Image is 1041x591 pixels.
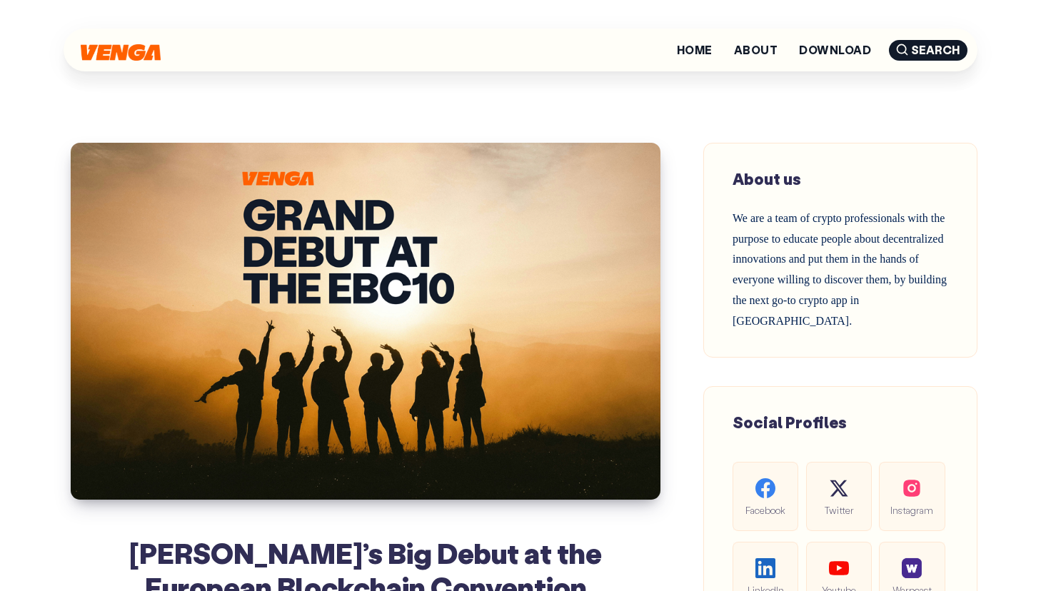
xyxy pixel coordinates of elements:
img: social-linkedin.be646fe421ccab3a2ad91cb58bdc9694.svg [755,558,775,578]
span: Twitter [818,502,860,518]
span: We are a team of crypto professionals with the purpose to educate people about decentralized inno... [733,212,947,327]
a: About [734,44,778,56]
a: Home [677,44,713,56]
img: social-youtube.99db9aba05279f803f3e7a4a838dfb6c.svg [829,558,849,578]
img: Venga Blog [81,44,161,61]
a: Download [799,44,871,56]
a: Facebook [733,462,798,531]
a: Twitter [806,462,872,531]
span: Instagram [890,502,933,518]
span: Search [889,40,967,61]
img: social-warpcast.e8a23a7ed3178af0345123c41633f860.png [902,558,922,578]
span: Social Profiles [733,412,847,433]
a: Instagram [879,462,945,531]
span: Facebook [744,502,787,518]
img: Venga’s Big Debut at the European Blockchain Convention 2024: Kicking Things Off in Barcelona [71,143,660,500]
span: About us [733,168,801,189]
